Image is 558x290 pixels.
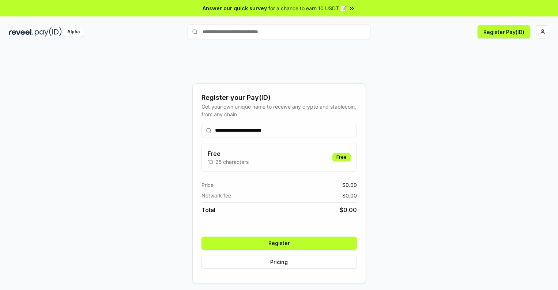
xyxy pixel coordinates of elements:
[201,192,231,199] span: Network fee
[268,4,347,12] span: for a chance to earn 10 USDT 📝
[478,25,530,38] button: Register Pay(ID)
[9,27,33,37] img: reveel_dark
[332,153,351,161] div: Free
[35,27,62,37] img: pay_id
[340,206,357,214] span: $ 0.00
[201,93,357,103] div: Register your Pay(ID)
[201,256,357,269] button: Pricing
[201,237,357,250] button: Register
[203,4,267,12] span: Answer our quick survey
[201,103,357,118] div: Get your own unique name to receive any crypto and stablecoin, from any chain
[208,158,249,166] p: 13-25 characters
[342,192,357,199] span: $ 0.00
[201,206,215,214] span: Total
[208,149,249,158] h3: Free
[63,27,84,37] div: Alpha
[342,181,357,189] span: $ 0.00
[201,181,214,189] span: Price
